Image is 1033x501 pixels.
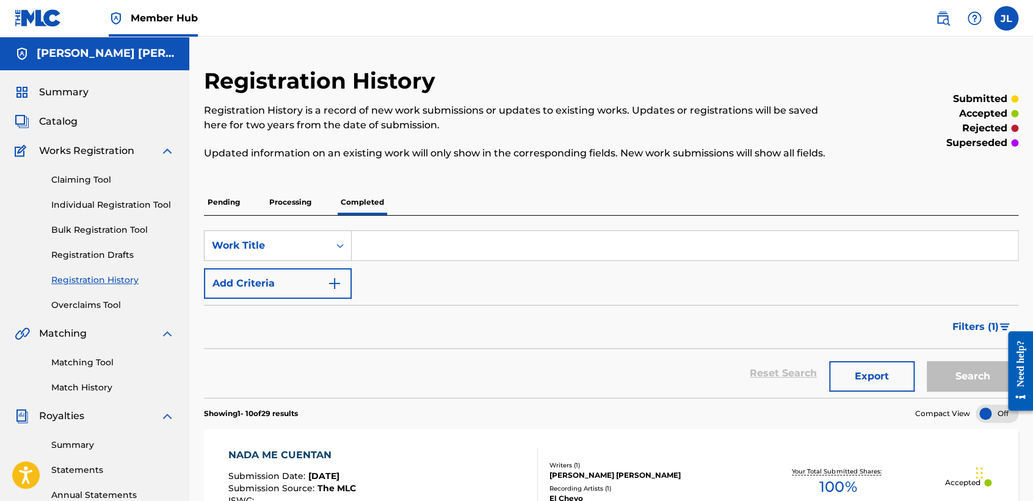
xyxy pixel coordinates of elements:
a: Claiming Tool [51,174,175,186]
p: Updated information on an existing work will only show in the corresponding fields. New work subm... [204,146,831,161]
button: Export [829,361,915,392]
span: Member Hub [131,11,198,25]
a: Statements [51,464,175,477]
span: Summary [39,85,89,100]
a: Registration Drafts [51,249,175,261]
p: Completed [337,189,388,215]
span: Submission Date : [228,470,308,481]
a: CatalogCatalog [15,114,78,129]
p: Registration History is a record of new work submissions or updates to existing works. Updates or... [204,103,831,133]
div: Widget de chat [972,442,1033,501]
div: User Menu [994,6,1018,31]
img: Accounts [15,46,29,61]
img: Top Rightsholder [109,11,123,26]
span: Submission Source : [228,483,317,494]
span: Compact View [915,408,970,419]
p: accepted [959,106,1007,121]
img: search [935,11,950,26]
p: Accepted [945,477,980,488]
iframe: Chat Widget [972,442,1033,501]
p: Processing [266,189,315,215]
span: Filters ( 1 ) [952,320,999,334]
a: Registration History [51,274,175,287]
span: Works Registration [39,144,134,158]
span: Matching [39,326,87,341]
img: Works Registration [15,144,31,158]
iframe: Resource Center [999,322,1033,420]
span: Royalties [39,409,84,423]
div: Writers ( 1 ) [549,461,731,470]
p: Pending [204,189,244,215]
a: Matching Tool [51,356,175,369]
div: Work Title [212,238,322,253]
div: [PERSON_NAME] [PERSON_NAME] [549,470,731,481]
div: Help [962,6,987,31]
img: expand [160,144,175,158]
p: rejected [962,121,1007,136]
div: Recording Artists ( 1 ) [549,484,731,493]
img: expand [160,409,175,423]
img: Matching [15,326,30,341]
h2: Registration History [204,67,441,95]
img: expand [160,326,175,341]
img: Royalties [15,409,29,423]
a: Match History [51,381,175,394]
a: Public Search [930,6,955,31]
span: [DATE] [308,470,339,481]
span: 100 % [819,476,857,498]
a: SummarySummary [15,85,89,100]
span: Catalog [39,114,78,129]
div: Arrastrar [976,455,983,491]
p: superseded [946,136,1007,150]
p: Your Total Submitted Shares: [792,467,884,476]
p: Showing 1 - 10 of 29 results [204,408,298,419]
img: Catalog [15,114,29,129]
img: Summary [15,85,29,100]
button: Filters (1) [945,312,1018,342]
img: MLC Logo [15,9,62,27]
button: Add Criteria [204,268,352,299]
a: Overclaims Tool [51,299,175,312]
a: Bulk Registration Tool [51,224,175,236]
img: 9d2ae6d4665cec9f34b9.svg [327,276,342,291]
div: NADA ME CUENTAN [228,448,356,463]
span: The MLC [317,483,356,494]
img: help [967,11,982,26]
a: Individual Registration Tool [51,199,175,211]
a: Summary [51,439,175,452]
p: submitted [953,92,1007,106]
form: Search Form [204,230,1018,398]
h5: Jose Alfredo Lopez Alfredo [37,46,175,60]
